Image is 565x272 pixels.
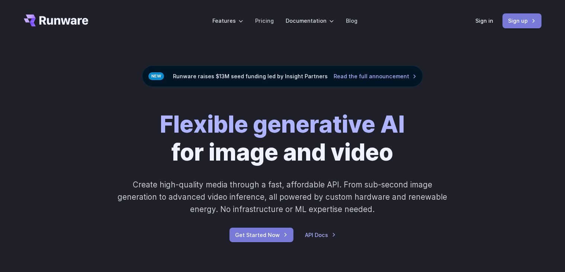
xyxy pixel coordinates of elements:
a: Sign in [476,16,494,25]
label: Documentation [286,16,334,25]
a: Pricing [255,16,274,25]
a: Go to / [24,15,89,26]
label: Features [212,16,243,25]
a: API Docs [305,231,336,239]
a: Read the full announcement [334,72,417,80]
div: Runware raises $13M seed funding led by Insight Partners [142,66,423,87]
strong: Flexible generative AI [160,110,405,138]
p: Create high-quality media through a fast, affordable API. From sub-second image generation to adv... [117,178,448,216]
a: Get Started Now [229,228,293,242]
h1: for image and video [160,111,405,167]
a: Blog [346,16,357,25]
a: Sign up [503,13,542,28]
